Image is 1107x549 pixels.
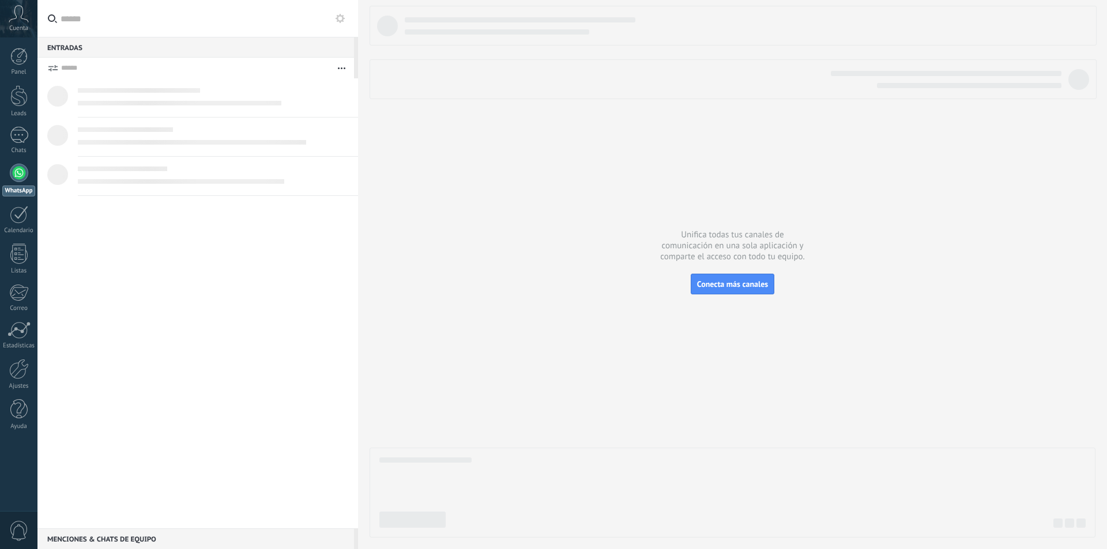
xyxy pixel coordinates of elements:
[2,383,36,390] div: Ajustes
[9,25,28,32] span: Cuenta
[691,274,774,294] button: Conecta más canales
[2,147,36,154] div: Chats
[2,110,36,118] div: Leads
[2,227,36,234] div: Calendario
[2,185,35,196] div: WhatsApp
[37,37,354,58] div: Entradas
[2,69,36,76] div: Panel
[37,528,354,549] div: Menciones & Chats de equipo
[2,423,36,430] div: Ayuda
[2,342,36,350] div: Estadísticas
[2,305,36,312] div: Correo
[697,279,768,289] span: Conecta más canales
[2,267,36,275] div: Listas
